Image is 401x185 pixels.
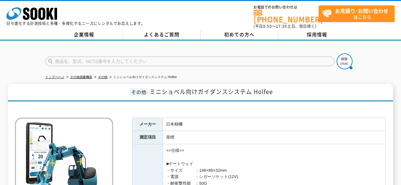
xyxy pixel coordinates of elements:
a: よくあるご質問 [123,30,201,40]
th: メーカー [133,118,163,131]
th: 測定項目 [133,131,163,144]
span: 17:30 [276,23,287,29]
a: 採用情報 [278,30,356,40]
li: ミニショベル向けガイダンスシステム Holfee [108,74,177,81]
a: [PHONE_NUMBER] [254,10,319,23]
a: トップページ [45,75,64,79]
img: btn_search.png [337,53,352,69]
a: 初めての方へ [201,30,278,40]
a: お見積り･お問い合わせはこちら [319,5,395,22]
a: その他 [98,75,107,79]
a: 企業情報 [45,30,123,40]
span: 8:50 [263,23,272,29]
span: (平日 ～ 土日、祝日除く) [254,23,316,29]
td: 日本精機 [163,118,386,131]
strong: お見積り･お問い合わせ [335,7,388,15]
a: その他測量機器 [70,75,92,79]
span: ミニショベル向けガイダンスシステム Holfee [150,87,273,96]
span: お電話でのお問い合わせは [254,5,319,9]
span: はこちら [322,6,394,22]
input: 商品名、型式、NETIS番号を入力してください [45,57,335,66]
p: 日々進化する計測技術と多種・多様化するニーズにレンタルでお応えします。 [6,22,145,25]
td: 座標 [163,131,386,144]
span: その他 [130,88,148,96]
span: 初めての方へ [224,31,255,38]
